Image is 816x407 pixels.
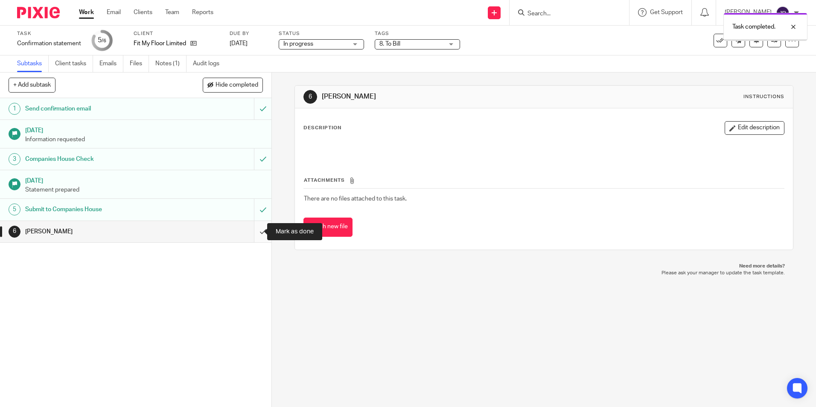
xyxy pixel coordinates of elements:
[107,8,121,17] a: Email
[25,135,263,144] p: Information requested
[25,203,172,216] h1: Submit to Companies House
[304,196,407,202] span: There are no files attached to this task.
[17,55,49,72] a: Subtasks
[130,55,149,72] a: Files
[134,8,152,17] a: Clients
[303,90,317,104] div: 6
[17,30,81,37] label: Task
[303,125,341,131] p: Description
[192,8,213,17] a: Reports
[102,38,106,43] small: /6
[9,203,20,215] div: 5
[79,8,94,17] a: Work
[303,218,353,237] button: Attach new file
[99,55,123,72] a: Emails
[375,30,460,37] label: Tags
[732,23,775,31] p: Task completed.
[25,174,263,185] h1: [DATE]
[303,263,784,270] p: Need more details?
[322,92,562,101] h1: [PERSON_NAME]
[55,55,93,72] a: Client tasks
[9,103,20,115] div: 1
[216,82,258,89] span: Hide completed
[230,41,248,47] span: [DATE]
[193,55,226,72] a: Audit logs
[25,124,263,135] h1: [DATE]
[17,7,60,18] img: Pixie
[379,41,400,47] span: 8. To Bill
[134,39,186,48] p: Fit My Floor Limited
[725,121,784,135] button: Edit description
[98,35,106,45] div: 5
[743,93,784,100] div: Instructions
[283,41,313,47] span: In progress
[155,55,187,72] a: Notes (1)
[25,153,172,166] h1: Companies House Check
[304,178,345,183] span: Attachments
[165,8,179,17] a: Team
[25,186,263,194] p: Statement prepared
[303,270,784,276] p: Please ask your manager to update the task template.
[9,78,55,92] button: + Add subtask
[279,30,364,37] label: Status
[25,225,172,238] h1: [PERSON_NAME]
[230,30,268,37] label: Due by
[203,78,263,92] button: Hide completed
[776,6,790,20] img: svg%3E
[17,39,81,48] div: Confirmation statement
[9,153,20,165] div: 3
[25,102,172,115] h1: Send confirmation email
[134,30,219,37] label: Client
[9,226,20,238] div: 6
